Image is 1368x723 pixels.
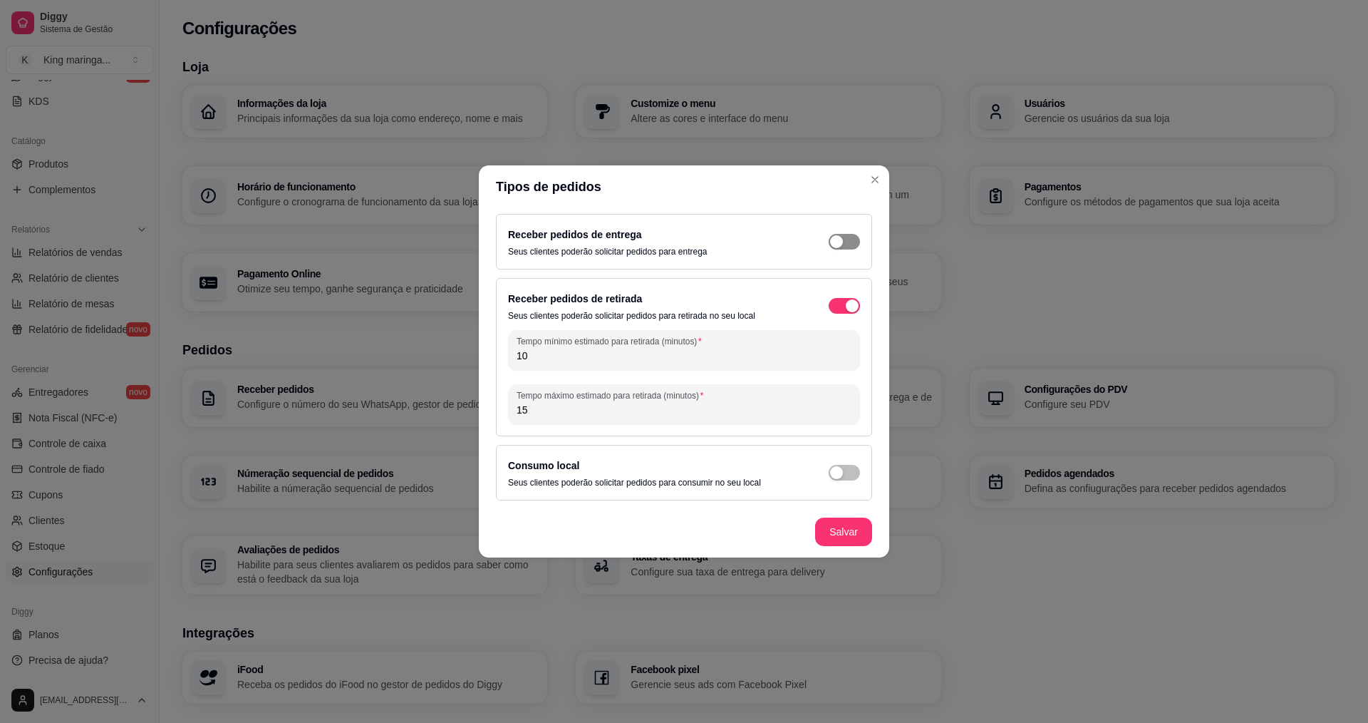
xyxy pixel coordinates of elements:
label: Tempo máximo estimado para retirada (minutos) [517,389,708,401]
input: Tempo máximo estimado para retirada (minutos) [517,403,851,417]
label: Consumo local [508,460,579,471]
input: Tempo mínimo estimado para retirada (minutos) [517,349,851,363]
label: Receber pedidos de retirada [508,293,642,304]
button: Close [864,168,886,191]
p: Seus clientes poderão solicitar pedidos para entrega [508,246,708,257]
p: Seus clientes poderão solicitar pedidos para retirada no seu local [508,310,755,322]
p: Seus clientes poderão solicitar pedidos para consumir no seu local [508,477,761,488]
label: Receber pedidos de entrega [508,229,642,240]
button: Salvar [815,518,872,546]
header: Tipos de pedidos [479,165,889,208]
label: Tempo mínimo estimado para retirada (minutos) [517,335,706,347]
